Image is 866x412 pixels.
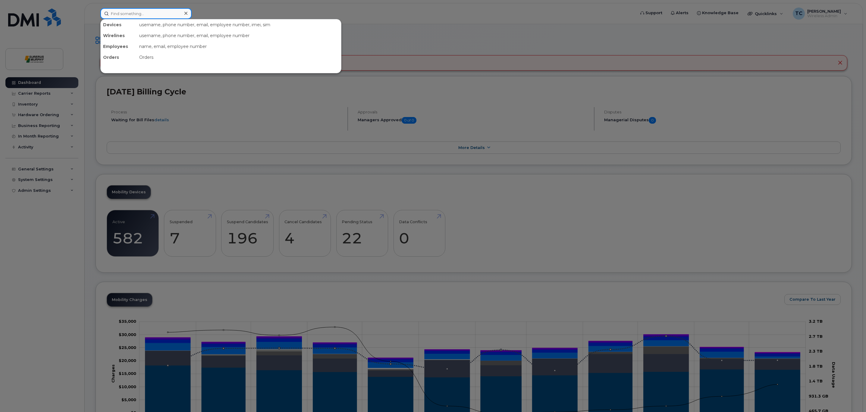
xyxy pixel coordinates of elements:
div: Orders [101,52,137,63]
div: Devices [101,19,137,30]
div: username, phone number, email, employee number, imei, sim [137,19,341,30]
div: Employees [101,41,137,52]
div: Orders [137,52,341,63]
div: name, email, employee number [137,41,341,52]
div: Wirelines [101,30,137,41]
div: username, phone number, email, employee number [137,30,341,41]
